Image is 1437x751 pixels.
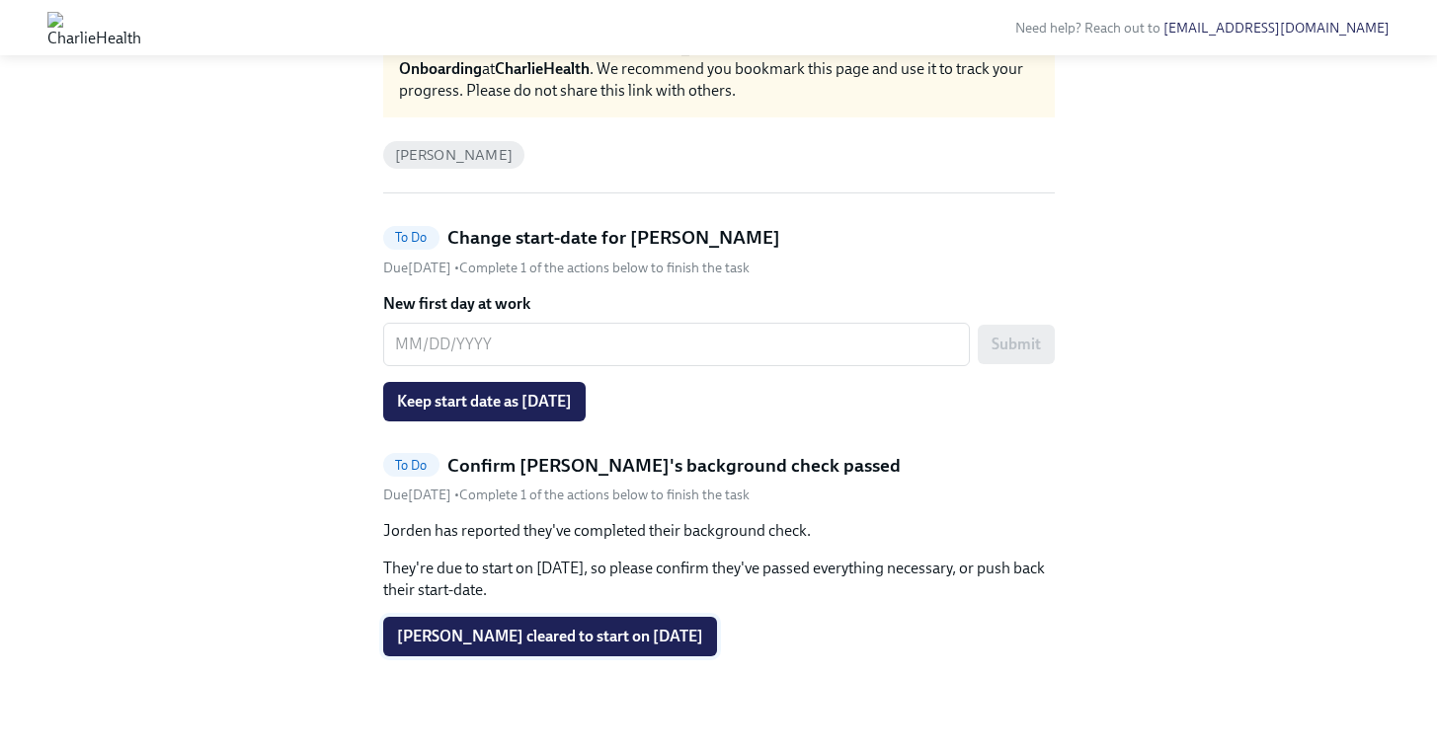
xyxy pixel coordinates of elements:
p: Jorden has reported they've completed their background check. [383,520,1055,542]
a: To DoConfirm [PERSON_NAME]'s background check passedDue[DATE] •Complete 1 of the actions below to... [383,453,1055,505]
a: [EMAIL_ADDRESS][DOMAIN_NAME] [1163,20,1390,37]
span: Thursday, October 2nd 2025, 10:00 am [383,487,454,503]
span: [PERSON_NAME] [383,148,525,163]
h5: Confirm [PERSON_NAME]'s background check passed [447,453,901,479]
div: This is your personal task list for [PERSON_NAME]'s at . We recommend you bookmark this page and ... [399,37,1039,102]
strong: CharlieHealth [495,59,590,78]
span: To Do [383,458,439,473]
div: • Complete 1 of the actions below to finish the task [383,486,750,504]
span: Thursday, October 2nd 2025, 10:00 am [383,260,454,276]
label: New first day at work [383,293,1055,315]
p: They're due to start on [DATE], so please confirm they've passed everything necessary, or push ba... [383,558,1055,601]
span: Need help? Reach out to [1015,20,1390,37]
button: [PERSON_NAME] cleared to start on [DATE] [383,617,717,656]
h5: Change start-date for [PERSON_NAME] [447,225,780,251]
button: Keep start date as [DATE] [383,382,586,421]
span: [PERSON_NAME] cleared to start on [DATE] [397,627,703,646]
div: • Complete 1 of the actions below to finish the task [383,259,750,277]
img: CharlieHealth [47,12,141,43]
span: Keep start date as [DATE] [397,392,572,412]
span: To Do [383,230,439,245]
a: To DoChange start-date for [PERSON_NAME]Due[DATE] •Complete 1 of the actions below to finish the ... [383,225,1055,277]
